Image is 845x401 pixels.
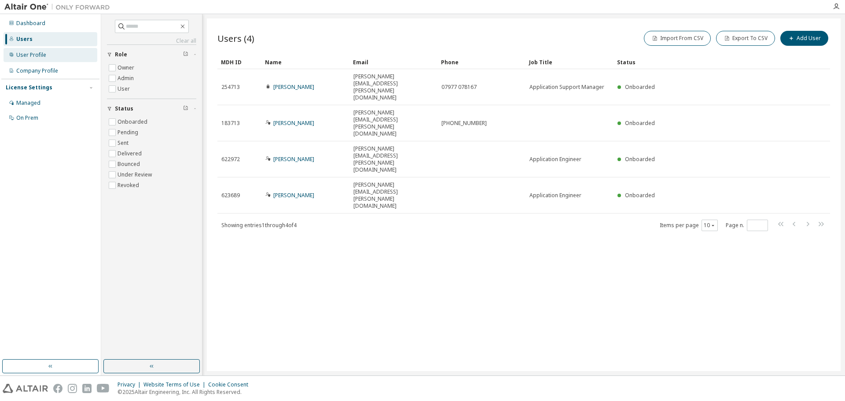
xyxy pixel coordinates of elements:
[353,145,434,173] span: [PERSON_NAME][EMAIL_ADDRESS][PERSON_NAME][DOMAIN_NAME]
[4,3,114,11] img: Altair One
[115,105,133,112] span: Status
[118,148,143,159] label: Delivered
[53,384,62,393] img: facebook.svg
[118,169,154,180] label: Under Review
[625,119,655,127] span: Onboarded
[16,114,38,121] div: On Prem
[221,156,240,163] span: 622972
[183,105,188,112] span: Clear filter
[115,51,127,58] span: Role
[441,120,487,127] span: [PHONE_NUMBER]
[625,83,655,91] span: Onboarded
[704,222,716,229] button: 10
[353,73,434,101] span: [PERSON_NAME][EMAIL_ADDRESS][PERSON_NAME][DOMAIN_NAME]
[118,138,130,148] label: Sent
[3,384,48,393] img: altair_logo.svg
[68,384,77,393] img: instagram.svg
[716,31,775,46] button: Export To CSV
[118,180,141,191] label: Revoked
[529,55,610,69] div: Job Title
[217,32,254,44] span: Users (4)
[221,221,297,229] span: Showing entries 1 through 4 of 4
[273,83,314,91] a: [PERSON_NAME]
[82,384,92,393] img: linkedin.svg
[441,84,477,91] span: 07977 078167
[183,51,188,58] span: Clear filter
[726,220,768,231] span: Page n.
[529,192,581,199] span: Application Engineer
[107,45,196,64] button: Role
[16,20,45,27] div: Dashboard
[780,31,828,46] button: Add User
[353,109,434,137] span: [PERSON_NAME][EMAIL_ADDRESS][PERSON_NAME][DOMAIN_NAME]
[143,381,208,388] div: Website Terms of Use
[118,63,136,73] label: Owner
[529,84,604,91] span: Application Support Manager
[660,220,718,231] span: Items per page
[97,384,110,393] img: youtube.svg
[221,120,240,127] span: 183713
[273,191,314,199] a: [PERSON_NAME]
[273,119,314,127] a: [PERSON_NAME]
[107,99,196,118] button: Status
[16,52,46,59] div: User Profile
[16,36,33,43] div: Users
[118,159,142,169] label: Bounced
[16,99,40,107] div: Managed
[625,155,655,163] span: Onboarded
[221,192,240,199] span: 623689
[221,55,258,69] div: MDH ID
[6,84,52,91] div: License Settings
[118,127,140,138] label: Pending
[107,37,196,44] a: Clear all
[118,388,253,396] p: © 2025 Altair Engineering, Inc. All Rights Reserved.
[208,381,253,388] div: Cookie Consent
[273,155,314,163] a: [PERSON_NAME]
[118,381,143,388] div: Privacy
[625,191,655,199] span: Onboarded
[118,117,149,127] label: Onboarded
[118,73,136,84] label: Admin
[16,67,58,74] div: Company Profile
[265,55,346,69] div: Name
[441,55,522,69] div: Phone
[644,31,711,46] button: Import From CSV
[617,55,784,69] div: Status
[353,181,434,210] span: [PERSON_NAME][EMAIL_ADDRESS][PERSON_NAME][DOMAIN_NAME]
[529,156,581,163] span: Application Engineer
[118,84,132,94] label: User
[221,84,240,91] span: 254713
[353,55,434,69] div: Email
